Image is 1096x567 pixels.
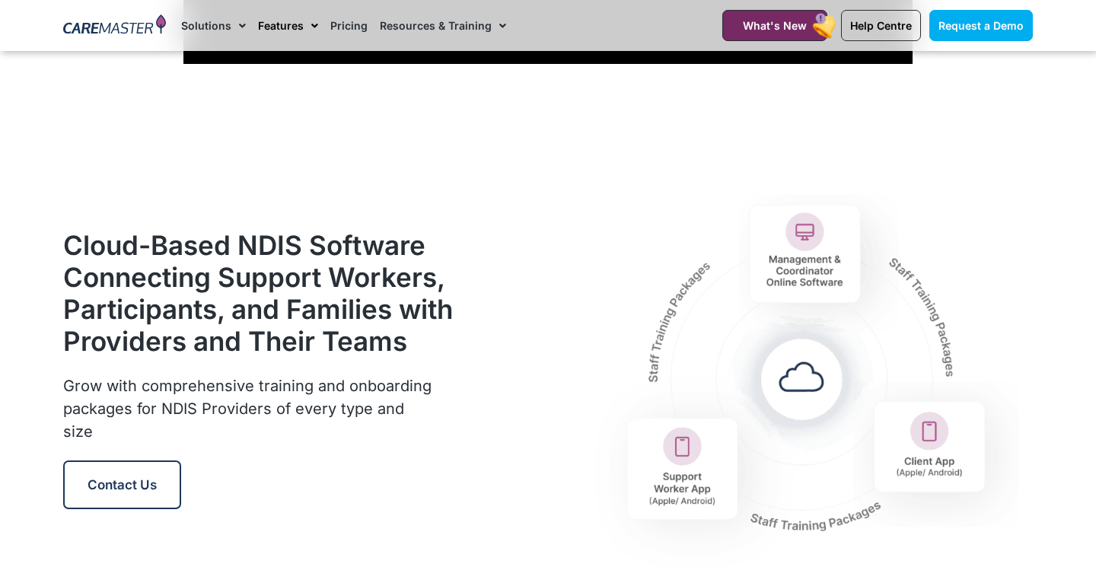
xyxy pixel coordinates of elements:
[929,10,1033,41] a: Request a Demo
[722,10,827,41] a: What's New
[850,19,912,32] span: Help Centre
[841,10,921,41] a: Help Centre
[63,377,432,441] span: Grow with comprehensive training and onboarding packages for NDIS Providers of every type and size
[743,19,807,32] span: What's New
[63,460,181,509] a: Contact Us
[63,229,454,357] h2: Cloud-Based NDIS Software Connecting Support Workers, Participants, and Families with Providers a...
[88,477,157,492] span: Contact Us
[63,14,166,37] img: CareMaster Logo
[938,19,1024,32] span: Request a Demo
